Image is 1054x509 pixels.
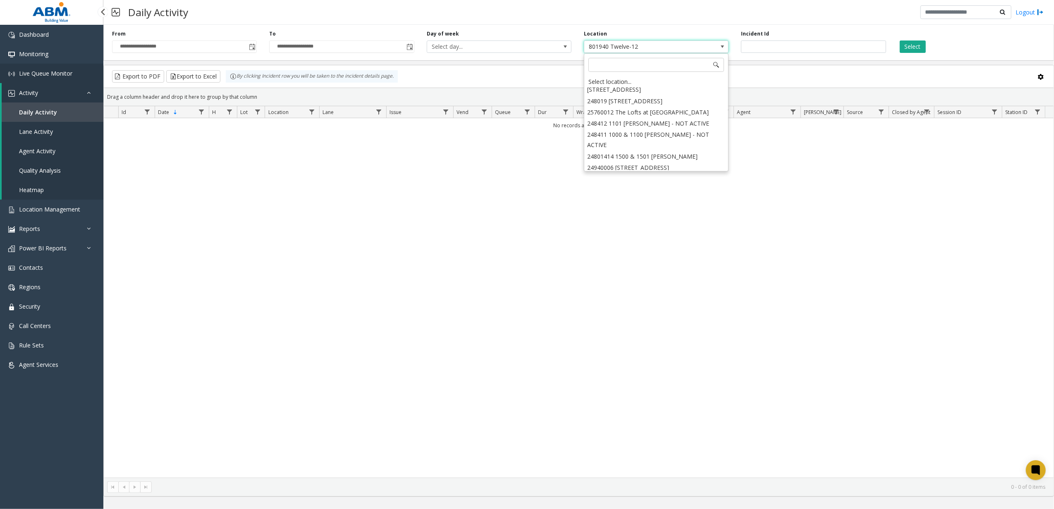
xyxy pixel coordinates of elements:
[8,284,15,291] img: 'icon'
[19,89,38,97] span: Activity
[8,323,15,330] img: 'icon'
[2,102,103,122] a: Daily Activity
[19,244,67,252] span: Power BI Reports
[19,225,40,233] span: Reports
[8,265,15,271] img: 'icon'
[8,32,15,38] img: 'icon'
[19,361,58,369] span: Agent Services
[584,30,607,38] label: Location
[212,109,216,116] span: H
[584,41,700,52] span: 801940 Twelve-12
[19,341,44,349] span: Rule Sets
[8,51,15,58] img: 'icon'
[585,84,727,95] li: [STREET_ADDRESS]
[560,106,571,117] a: Dur Filter Menu
[8,71,15,77] img: 'icon'
[495,109,511,116] span: Queue
[585,95,727,107] li: 248019 [STREET_ADDRESS]
[19,186,44,194] span: Heatmap
[224,106,235,117] a: H Filter Menu
[112,2,120,22] img: pageIcon
[921,106,932,117] a: Closed by Agent Filter Menu
[456,109,468,116] span: Vend
[19,128,53,136] span: Lane Activity
[440,106,452,117] a: Issue Filter Menu
[226,70,398,83] div: By clicking Incident row you will be taken to the incident details page.
[847,109,863,116] span: Source
[892,109,931,116] span: Closed by Agent
[585,129,727,150] li: 248411 1000 & 1100 [PERSON_NAME] - NOT ACTIVE
[2,83,103,102] a: Activity
[373,106,385,117] a: Lane Filter Menu
[2,180,103,200] a: Heatmap
[479,106,490,117] a: Vend Filter Menu
[19,108,57,116] span: Daily Activity
[112,70,164,83] button: Export to PDF
[788,106,799,117] a: Agent Filter Menu
[172,109,179,116] span: Sortable
[2,122,103,141] a: Lane Activity
[1032,106,1043,117] a: Station ID Filter Menu
[585,107,727,118] li: 25760012 The Lofts at [GEOGRAPHIC_DATA]
[804,109,841,116] span: [PERSON_NAME]
[8,304,15,310] img: 'icon'
[521,106,533,117] a: Queue Filter Menu
[585,76,727,88] div: Select location...
[141,106,153,117] a: Id Filter Menu
[8,245,15,252] img: 'icon'
[737,109,750,116] span: Agent
[269,30,276,38] label: To
[247,41,256,52] span: Toggle popup
[19,302,40,310] span: Security
[876,106,887,117] a: Source Filter Menu
[585,162,727,183] li: 24940006 [STREET_ADDRESS][GEOGRAPHIC_DATA]
[1037,8,1044,17] img: logout
[2,161,103,180] a: Quality Analysis
[831,106,842,117] a: Parker Filter Menu
[19,50,48,58] span: Monitoring
[1005,109,1028,116] span: Station ID
[390,109,402,116] span: Issue
[19,264,43,271] span: Contacts
[8,343,15,349] img: 'icon'
[112,30,126,38] label: From
[576,109,595,116] span: Wrapup
[230,73,237,80] img: infoIcon.svg
[196,106,207,117] a: Date Filter Menu
[741,30,769,38] label: Incident Id
[585,151,727,162] li: 24801414 1500 & 1501 [PERSON_NAME]
[19,205,80,213] span: Location Management
[323,109,334,116] span: Lane
[8,90,15,97] img: 'icon'
[427,41,543,52] span: Select day...
[166,70,220,83] button: Export to Excel
[989,106,1000,117] a: Session ID Filter Menu
[19,147,55,155] span: Agent Activity
[122,109,126,116] span: Id
[427,30,459,38] label: Day of week
[19,322,51,330] span: Call Centers
[1016,8,1044,17] a: Logout
[157,483,1045,490] kendo-pager-info: 0 - 0 of 0 items
[538,109,547,116] span: Dur
[2,141,103,161] a: Agent Activity
[104,118,1054,133] td: No records available.
[19,69,72,77] span: Live Queue Monitor
[240,109,248,116] span: Lot
[405,41,414,52] span: Toggle popup
[268,109,289,116] span: Location
[8,207,15,213] img: 'icon'
[158,109,169,116] span: Date
[19,283,41,291] span: Regions
[8,362,15,369] img: 'icon'
[937,109,961,116] span: Session ID
[8,226,15,233] img: 'icon'
[306,106,318,117] a: Location Filter Menu
[124,2,192,22] h3: Daily Activity
[19,166,61,174] span: Quality Analysis
[585,118,727,129] li: 248412 1101 [PERSON_NAME] - NOT ACTIVE
[252,106,263,117] a: Lot Filter Menu
[104,106,1054,478] div: Data table
[104,90,1054,104] div: Drag a column header and drop it here to group by that column
[19,31,49,38] span: Dashboard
